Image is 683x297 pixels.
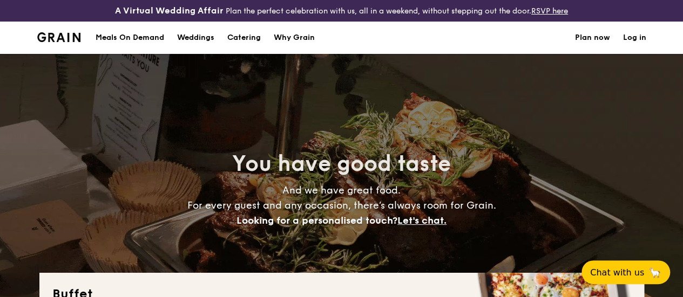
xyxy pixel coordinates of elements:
span: Let's chat. [397,215,447,226]
a: Why Grain [267,22,321,54]
span: 🦙 [648,266,661,279]
div: Plan the perfect celebration with us, all in a weekend, without stepping out the door. [114,4,569,17]
a: Meals On Demand [89,22,171,54]
a: Logotype [37,32,81,42]
span: And we have great food. For every guest and any occasion, there’s always room for Grain. [187,184,496,226]
a: Log in [623,22,646,54]
a: Catering [221,22,267,54]
span: Looking for a personalised touch? [236,215,397,226]
a: Weddings [171,22,221,54]
img: Grain [37,32,81,42]
a: Plan now [575,22,610,54]
div: Meals On Demand [96,22,164,54]
div: Weddings [177,22,214,54]
button: Chat with us🦙 [581,260,670,284]
a: RSVP here [531,6,568,16]
span: Chat with us [590,267,644,278]
span: You have good taste [232,151,451,177]
div: Why Grain [274,22,315,54]
h4: A Virtual Wedding Affair [115,4,224,17]
h1: Catering [227,22,261,54]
